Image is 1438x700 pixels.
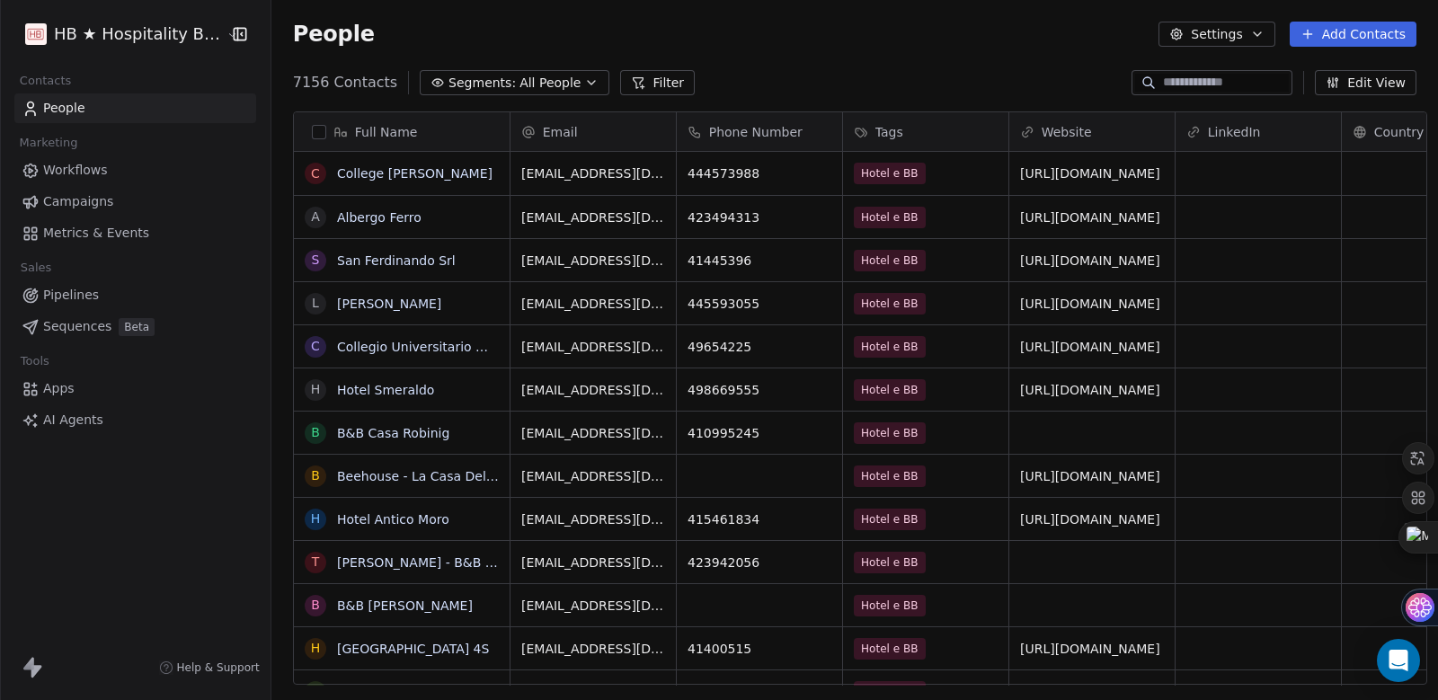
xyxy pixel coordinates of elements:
[521,164,665,182] span: [EMAIL_ADDRESS][DOMAIN_NAME]
[22,19,214,49] button: HB ★ Hospitality Business
[337,340,538,354] a: Collegio Universitario Marianum
[854,552,926,573] span: Hotel e BB
[310,509,320,528] div: H
[337,426,449,440] a: B&B Casa Robinig
[311,164,320,183] div: C
[14,155,256,185] a: Workflows
[854,595,926,616] span: Hotel e BB
[1186,685,1431,699] a: [URL][DOMAIN_NAME][PERSON_NAME]
[13,254,59,281] span: Sales
[1020,685,1160,699] a: [URL][DOMAIN_NAME]
[875,123,903,141] span: Tags
[688,252,831,270] span: 41445396
[337,383,434,397] a: Hotel Smeraldo
[1020,297,1160,311] a: [URL][DOMAIN_NAME]
[14,280,256,310] a: Pipelines
[310,380,320,399] div: H
[311,251,319,270] div: S
[677,112,842,151] div: Phone Number
[43,379,75,398] span: Apps
[337,469,599,483] a: Beehouse - La Casa Delle Api Agriturismo
[620,70,695,95] button: Filter
[688,510,831,528] span: 415461834
[1374,123,1425,141] span: Country
[1020,253,1160,268] a: [URL][DOMAIN_NAME]
[688,295,831,313] span: 445593055
[1208,123,1261,141] span: LinkedIn
[14,374,256,403] a: Apps
[521,295,665,313] span: [EMAIL_ADDRESS][DOMAIN_NAME]
[337,166,493,181] a: College [PERSON_NAME]
[1020,166,1160,181] a: [URL][DOMAIN_NAME]
[119,318,155,336] span: Beta
[1020,340,1160,354] a: [URL][DOMAIN_NAME]
[311,553,319,572] div: T
[1020,512,1160,527] a: [URL][DOMAIN_NAME]
[688,338,831,356] span: 49654225
[521,252,665,270] span: [EMAIL_ADDRESS][DOMAIN_NAME]
[688,424,831,442] span: 410995245
[310,639,320,658] div: H
[12,129,85,156] span: Marketing
[14,405,256,435] a: AI Agents
[25,23,47,45] img: Senza%20titolo%20(1600%20x%20900%20px).png
[521,554,665,572] span: [EMAIL_ADDRESS][DOMAIN_NAME]
[854,336,926,358] span: Hotel e BB
[43,192,113,211] span: Campaigns
[688,208,831,226] span: 423494313
[1020,642,1160,656] a: [URL][DOMAIN_NAME]
[43,224,149,243] span: Metrics & Events
[854,250,926,271] span: Hotel e BB
[854,638,926,660] span: Hotel e BB
[14,312,256,341] a: SequencesBeta
[448,74,516,93] span: Segments:
[337,512,449,527] a: Hotel Antico Moro
[54,22,222,46] span: HB ★ Hospitality Business
[1377,639,1420,682] div: Open Intercom Messenger
[337,297,441,311] a: [PERSON_NAME]
[159,660,260,675] a: Help & Support
[311,337,320,356] div: C
[14,218,256,248] a: Metrics & Events
[1020,469,1160,483] a: [URL][DOMAIN_NAME]
[337,253,456,268] a: San Ferdinando Srl
[843,112,1008,151] div: Tags
[854,293,926,315] span: Hotel e BB
[1009,112,1175,151] div: Website
[1158,22,1274,47] button: Settings
[521,510,665,528] span: [EMAIL_ADDRESS][DOMAIN_NAME]
[688,640,831,658] span: 41400515
[294,152,510,686] div: grid
[1020,210,1160,225] a: [URL][DOMAIN_NAME]
[337,685,573,699] a: [GEOGRAPHIC_DATA][PERSON_NAME]
[1042,123,1092,141] span: Website
[521,338,665,356] span: [EMAIL_ADDRESS][DOMAIN_NAME]
[311,208,320,226] div: A
[521,424,665,442] span: [EMAIL_ADDRESS][DOMAIN_NAME]
[521,597,665,615] span: [EMAIL_ADDRESS][DOMAIN_NAME]
[854,422,926,444] span: Hotel e BB
[854,509,926,530] span: Hotel e BB
[337,210,422,225] a: Albergo Ferro
[311,423,320,442] div: B
[355,123,418,141] span: Full Name
[293,21,375,48] span: People
[311,596,320,615] div: B
[43,317,111,336] span: Sequences
[709,123,803,141] span: Phone Number
[1315,70,1416,95] button: Edit View
[521,208,665,226] span: [EMAIL_ADDRESS][DOMAIN_NAME]
[43,286,99,305] span: Pipelines
[1176,112,1341,151] div: LinkedIn
[688,554,831,572] span: 423942056
[13,348,57,375] span: Tools
[510,112,676,151] div: Email
[337,598,473,613] a: B&B [PERSON_NAME]
[1020,383,1160,397] a: [URL][DOMAIN_NAME]
[854,379,926,401] span: Hotel e BB
[854,207,926,228] span: Hotel e BB
[521,640,665,658] span: [EMAIL_ADDRESS][DOMAIN_NAME]
[14,187,256,217] a: Campaigns
[43,99,85,118] span: People
[521,467,665,485] span: [EMAIL_ADDRESS][DOMAIN_NAME]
